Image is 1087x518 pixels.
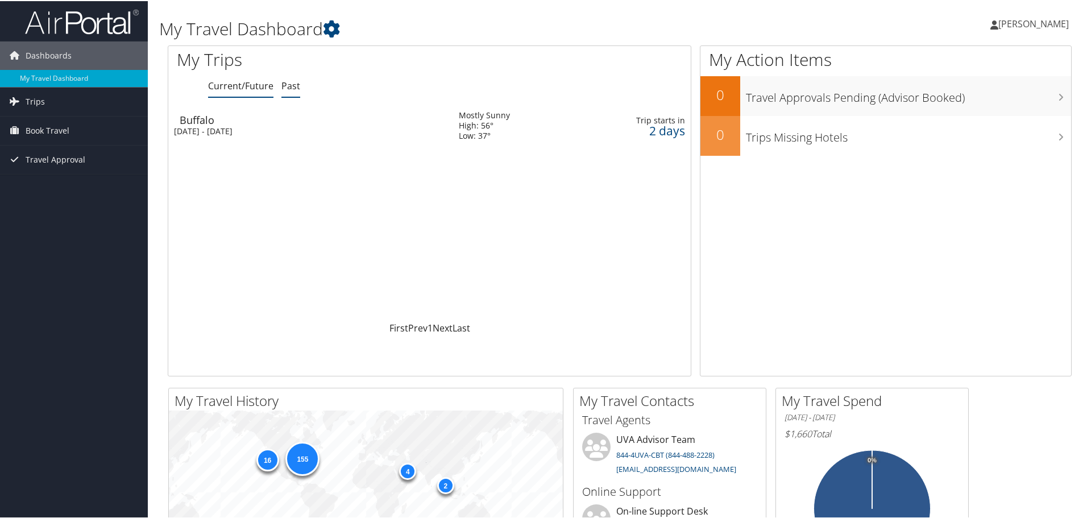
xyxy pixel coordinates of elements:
h6: [DATE] - [DATE] [785,411,960,422]
div: Trip starts in [594,114,685,125]
h2: 0 [700,124,740,143]
a: Last [453,321,470,333]
h2: My Travel Spend [782,390,968,409]
span: $1,660 [785,426,812,439]
a: Past [281,78,300,91]
h1: My Action Items [700,47,1071,71]
span: Trips [26,86,45,115]
span: Dashboards [26,40,72,69]
h3: Trips Missing Hotels [746,123,1071,144]
div: 2 [437,476,454,493]
a: 0Trips Missing Hotels [700,115,1071,155]
h3: Online Support [582,483,757,499]
img: airportal-logo.png [25,7,139,34]
li: UVA Advisor Team [576,432,763,478]
div: 155 [285,441,320,475]
a: Prev [408,321,428,333]
div: High: 56° [459,119,510,130]
a: Current/Future [208,78,273,91]
a: First [389,321,408,333]
a: [PERSON_NAME] [990,6,1080,40]
h3: Travel Approvals Pending (Advisor Booked) [746,83,1071,105]
span: Book Travel [26,115,69,144]
h6: Total [785,426,960,439]
div: 16 [256,447,279,470]
h1: My Trips [177,47,464,71]
h2: My Travel History [175,390,563,409]
a: Next [433,321,453,333]
h2: My Travel Contacts [579,390,766,409]
div: Low: 37° [459,130,510,140]
a: 844-4UVA-CBT (844-488-2228) [616,449,715,459]
div: 2 days [594,125,685,135]
a: [EMAIL_ADDRESS][DOMAIN_NAME] [616,463,736,473]
h3: Travel Agents [582,411,757,427]
div: [DATE] - [DATE] [174,125,442,135]
span: Travel Approval [26,144,85,173]
tspan: 0% [868,456,877,463]
div: Mostly Sunny [459,109,510,119]
h2: 0 [700,84,740,103]
h1: My Travel Dashboard [159,16,773,40]
div: Buffalo [180,114,447,124]
div: 4 [399,462,416,479]
span: [PERSON_NAME] [998,16,1069,29]
a: 0Travel Approvals Pending (Advisor Booked) [700,75,1071,115]
a: 1 [428,321,433,333]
